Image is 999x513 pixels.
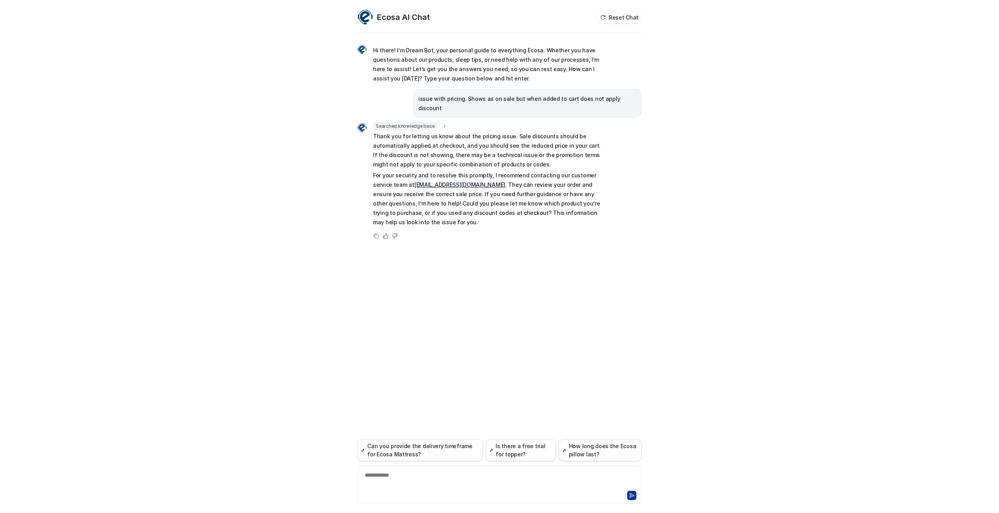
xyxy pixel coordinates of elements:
p: issue with pricing. Shows as on sale but when added to cart does not apply discount [418,94,636,113]
button: Reset Chat [598,12,642,23]
p: Thank you for letting us know about the pricing issue. Sale discounts should be automatically app... [373,132,601,169]
p: Hi there! I’m Dream Bot, your personal guide to everything Ecosa. Whether you have questions abou... [373,46,601,83]
a: [EMAIL_ADDRESS][DOMAIN_NAME] [414,181,505,188]
img: Widget [357,123,367,132]
h2: Ecosa AI Chat [377,12,430,23]
img: Widget [357,45,367,54]
p: For your security and to resolve this promptly, I recommend contacting our customer service team ... [373,171,601,227]
button: Can you provide the delivery timeframe for Ecosa Mattress? [357,439,483,461]
button: Is there a free trial for topper? [486,439,556,461]
img: Widget [357,9,373,25]
button: How long does the Ecosa pillow last? [559,439,642,461]
span: Searched knowledge base [373,122,437,130]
